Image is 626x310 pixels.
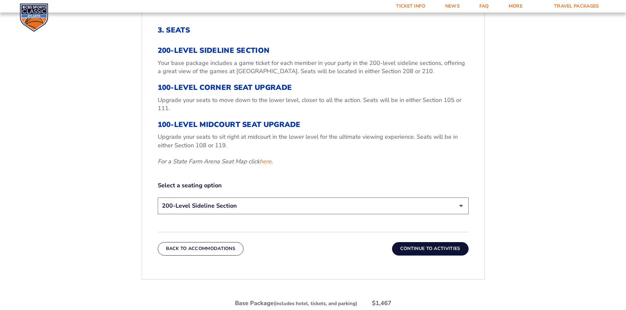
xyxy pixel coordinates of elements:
[158,26,469,34] h2: 3. Seats
[158,181,469,190] label: Select a seating option
[158,120,469,129] h3: 100-Level Midcourt Seat Upgrade
[235,299,357,307] div: Base Package
[158,157,273,165] em: For a State Farm Arena Seat Map click .
[158,83,469,92] h3: 100-Level Corner Seat Upgrade
[158,59,469,75] p: Your base package includes a game ticket for each member in your party in the 200-level sideline ...
[20,3,48,32] img: CBS Sports Classic
[158,96,469,113] p: Upgrade your seats to move down to the lower level, closer to all the action. Seats will be in ei...
[158,242,244,255] button: Back To Accommodations
[158,133,469,149] p: Upgrade your seats to sit right at midcourt in the lower level for the ultimate viewing experienc...
[392,242,469,255] button: Continue To Activities
[158,46,469,55] h3: 200-Level Sideline Section
[274,300,357,307] small: (includes hotel, tickets, and parking)
[260,157,271,166] a: here
[372,299,391,307] div: $1,467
